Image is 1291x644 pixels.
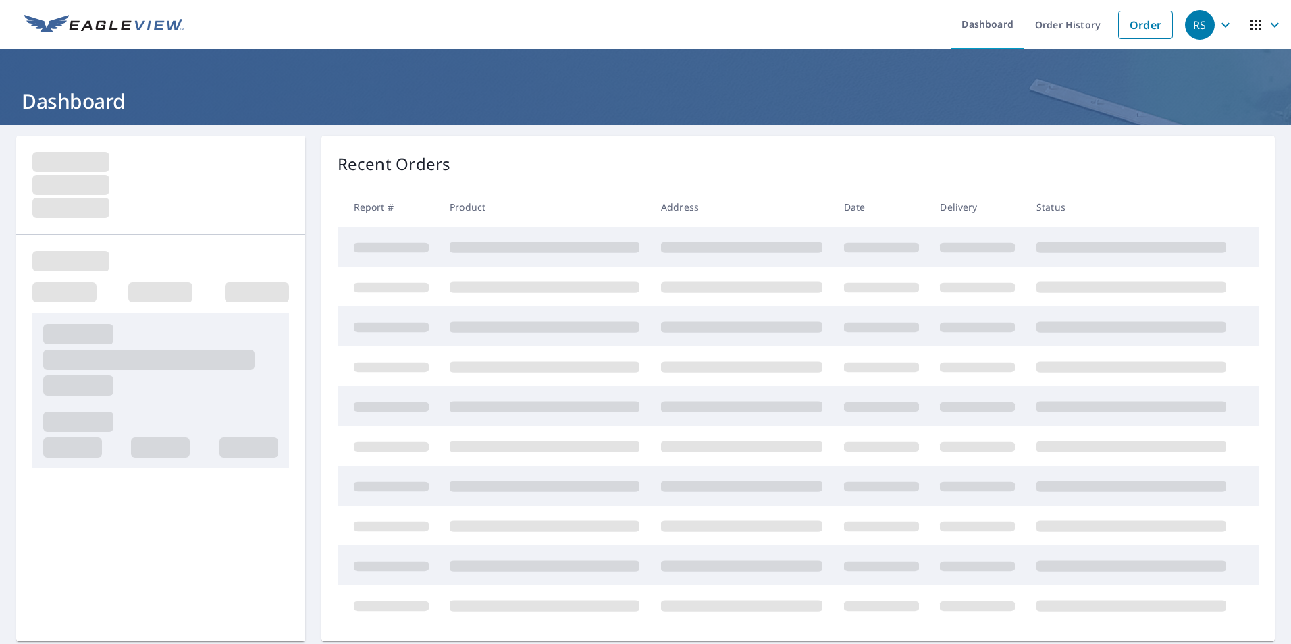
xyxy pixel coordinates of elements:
img: EV Logo [24,15,184,35]
th: Product [439,187,650,227]
div: RS [1185,10,1215,40]
th: Report # [338,187,440,227]
a: Order [1118,11,1173,39]
th: Status [1026,187,1237,227]
th: Date [833,187,930,227]
p: Recent Orders [338,152,451,176]
th: Delivery [929,187,1026,227]
h1: Dashboard [16,87,1275,115]
th: Address [650,187,833,227]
